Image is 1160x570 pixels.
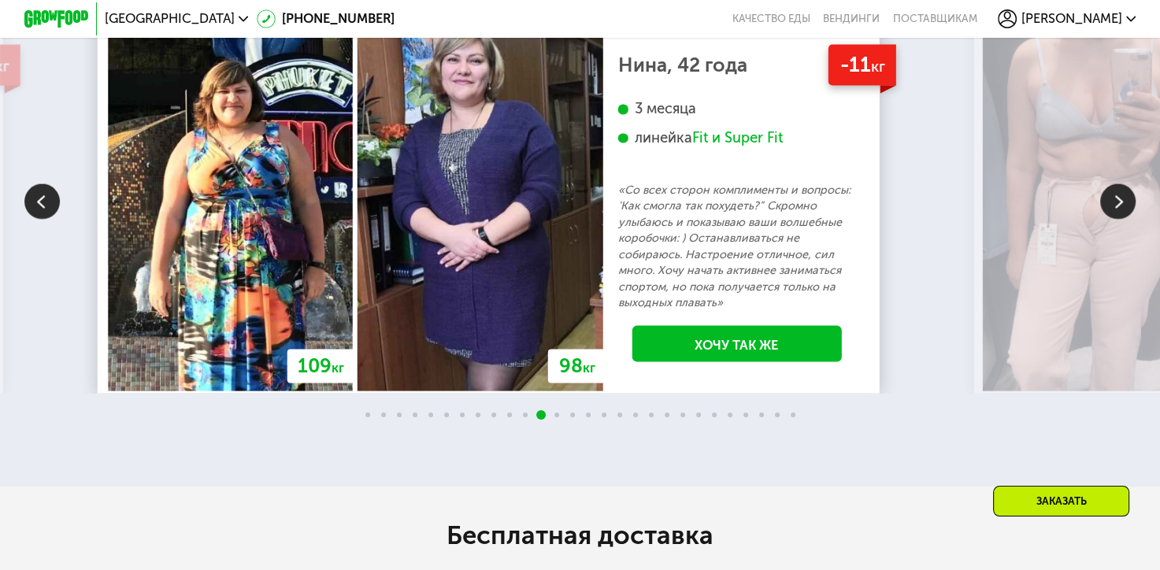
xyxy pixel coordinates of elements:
a: Качество еды [732,13,810,25]
img: Slide right [1100,184,1136,220]
div: линейка [618,129,855,148]
span: кг [582,361,595,376]
div: -11 [828,45,896,86]
div: 109 [287,350,355,383]
img: Slide left [24,184,60,220]
span: кг [870,57,884,76]
a: [PHONE_NUMBER] [257,9,395,29]
div: 98 [548,350,606,383]
div: 3 месяца [618,100,855,119]
div: поставщикам [893,13,977,25]
p: «Со всех сторон комплименты и вопросы: 'Как смогла так похудеть?” Скромно улыбаюсь и показываю ва... [618,183,855,312]
span: кг [332,361,344,376]
div: Нина, 42 года [618,57,855,73]
a: Вендинги [823,13,880,25]
a: Хочу так же [632,326,841,362]
div: Заказать [993,486,1129,516]
span: [GEOGRAPHIC_DATA] [105,13,235,25]
h2: Бесплатная доставка [129,520,1032,552]
div: Fit и Super Fit [692,129,783,148]
span: [PERSON_NAME] [1021,13,1122,25]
